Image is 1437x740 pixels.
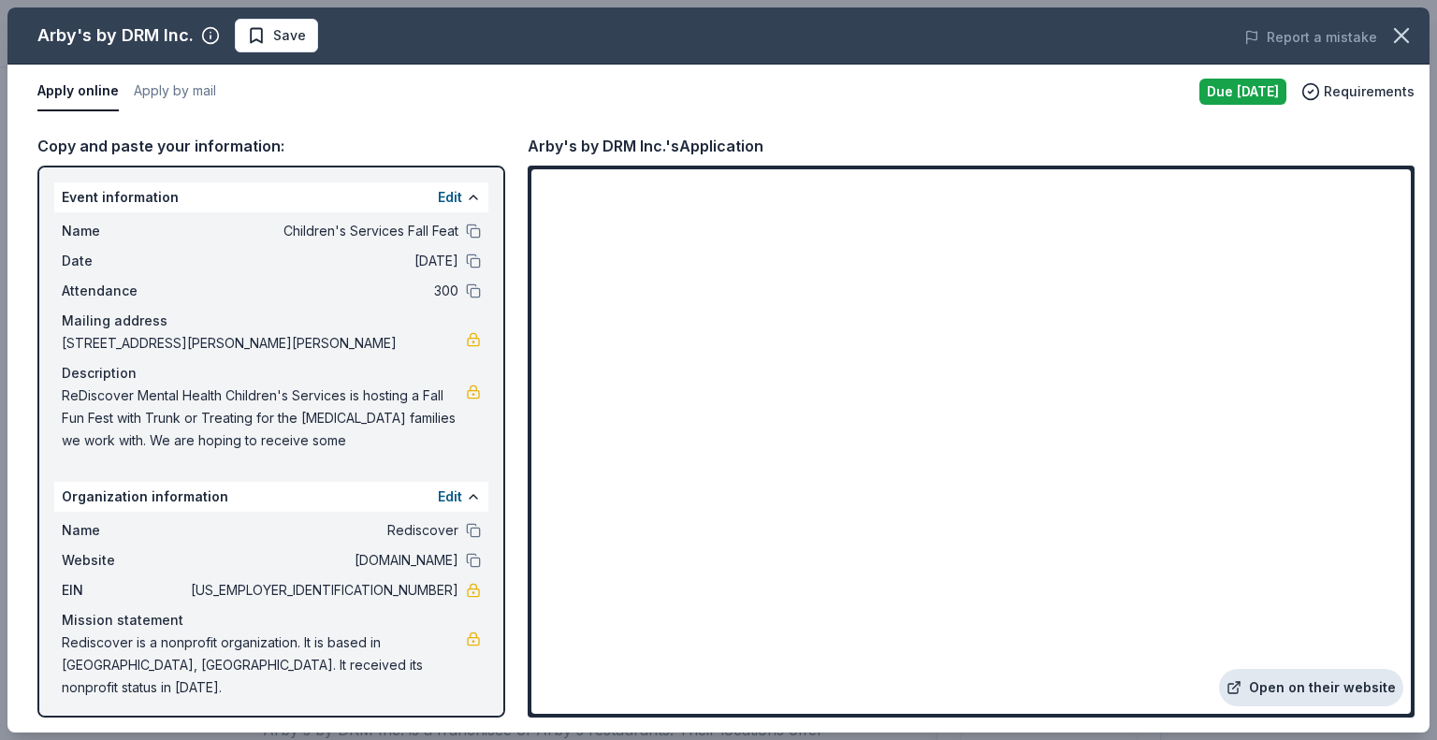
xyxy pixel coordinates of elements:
button: Save [235,19,318,52]
button: Apply by mail [134,72,216,111]
span: [US_EMPLOYER_IDENTIFICATION_NUMBER] [187,579,458,602]
span: Requirements [1324,80,1415,103]
button: Apply online [37,72,119,111]
span: [STREET_ADDRESS][PERSON_NAME][PERSON_NAME] [62,332,466,355]
div: Arby's by DRM Inc. [37,21,194,51]
span: [DOMAIN_NAME] [187,549,458,572]
span: Save [273,24,306,47]
div: Due [DATE] [1199,79,1286,105]
span: EIN [62,579,187,602]
span: Name [62,519,187,542]
div: Mailing address [62,310,481,332]
div: Description [62,362,481,385]
span: ReDiscover Mental Health Children's Services is hosting a Fall Fun Fest with Trunk or Treating fo... [62,385,466,452]
span: Rediscover is a nonprofit organization. It is based in [GEOGRAPHIC_DATA], [GEOGRAPHIC_DATA]. It r... [62,631,466,699]
span: Date [62,250,187,272]
div: Mission statement [62,609,481,631]
div: Copy and paste your information: [37,134,505,158]
button: Edit [438,186,462,209]
button: Requirements [1301,80,1415,103]
button: Edit [438,486,462,508]
span: Name [62,220,187,242]
span: Attendance [62,280,187,302]
span: Rediscover [187,519,458,542]
button: Report a mistake [1244,26,1377,49]
div: Arby's by DRM Inc.'s Application [528,134,763,158]
span: [DATE] [187,250,458,272]
div: Organization information [54,482,488,512]
div: Event information [54,182,488,212]
span: Website [62,549,187,572]
span: Children's Services Fall Feat [187,220,458,242]
a: Open on their website [1219,669,1403,706]
span: 300 [187,280,458,302]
